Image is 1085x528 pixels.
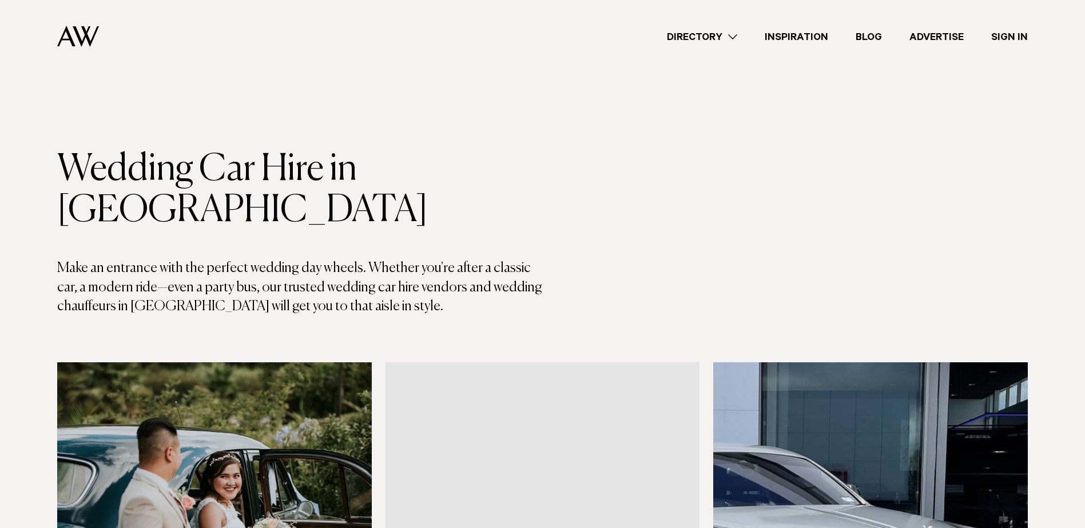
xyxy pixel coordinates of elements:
[896,29,977,45] a: Advertise
[977,29,1042,45] a: Sign In
[842,29,896,45] a: Blog
[57,259,543,317] p: Make an entrance with the perfect wedding day wheels. Whether you're after a classic car, a moder...
[751,29,842,45] a: Inspiration
[653,29,751,45] a: Directory
[57,26,99,47] img: Auckland Weddings Logo
[57,149,543,231] h1: Wedding Car Hire in [GEOGRAPHIC_DATA]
